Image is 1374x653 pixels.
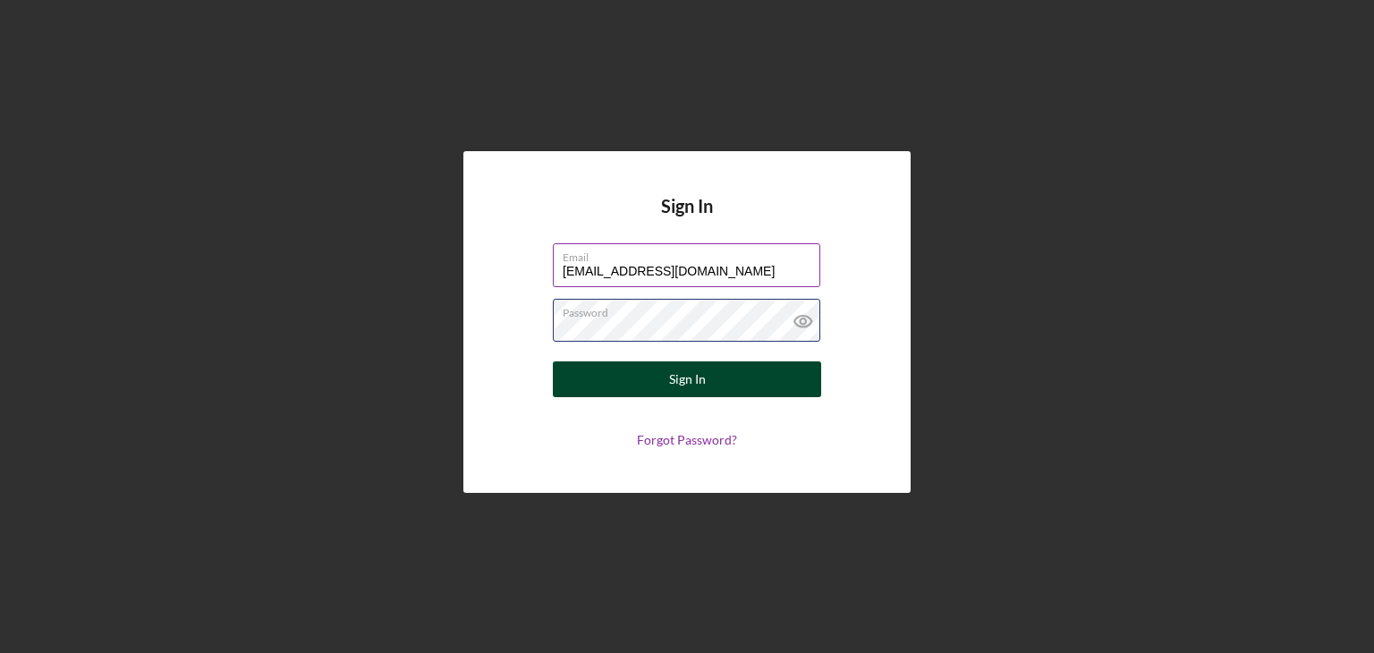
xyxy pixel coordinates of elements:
[661,196,713,243] h4: Sign In
[637,432,737,447] a: Forgot Password?
[553,361,821,397] button: Sign In
[563,244,820,264] label: Email
[563,300,820,319] label: Password
[669,361,706,397] div: Sign In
